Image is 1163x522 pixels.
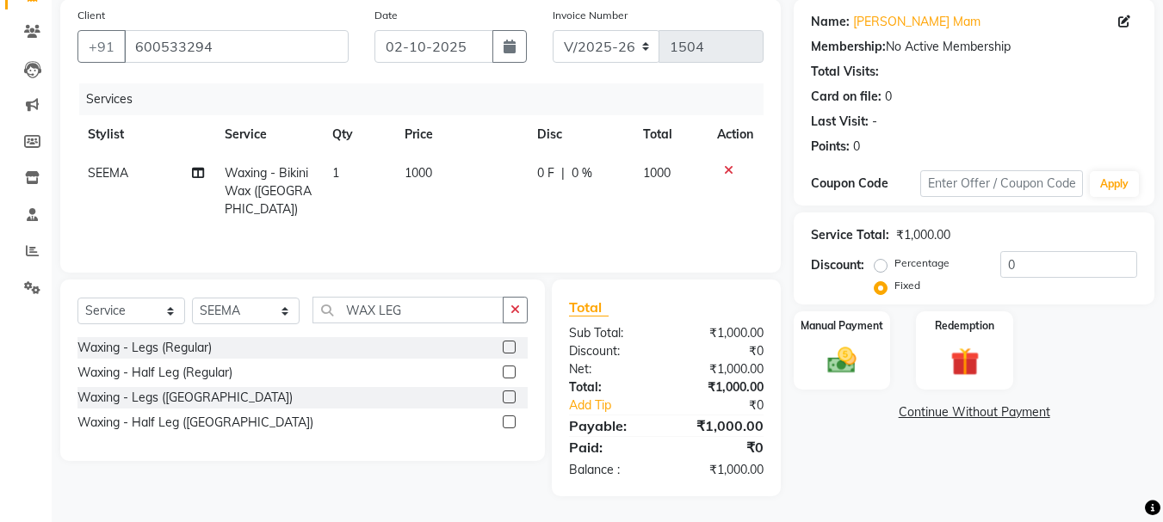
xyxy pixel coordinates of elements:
[666,342,776,360] div: ₹0
[885,88,892,106] div: 0
[553,8,628,23] label: Invoice Number
[872,113,877,131] div: -
[77,30,126,63] button: +91
[225,165,312,217] span: Waxing - Bikini Wax ([GEOGRAPHIC_DATA])
[894,278,920,293] label: Fixed
[920,170,1083,197] input: Enter Offer / Coupon Code
[77,414,313,432] div: Waxing - Half Leg ([GEOGRAPHIC_DATA])
[896,226,950,244] div: ₹1,000.00
[643,165,671,181] span: 1000
[666,461,776,479] div: ₹1,000.00
[374,8,398,23] label: Date
[666,378,776,396] div: ₹1,000.00
[394,115,527,154] th: Price
[811,63,879,81] div: Total Visits:
[666,437,776,458] div: ₹0
[527,115,633,154] th: Disc
[332,165,339,181] span: 1
[77,389,293,407] div: Waxing - Legs ([GEOGRAPHIC_DATA])
[707,115,764,154] th: Action
[556,396,684,415] a: Add Tip
[556,461,666,479] div: Balance :
[797,403,1151,421] a: Continue Without Payment
[666,360,776,378] div: ₹1,000.00
[666,415,776,436] div: ₹1,000.00
[811,38,886,56] div: Membership:
[312,297,504,323] input: Search or Scan
[811,113,869,131] div: Last Visit:
[633,115,708,154] th: Total
[556,415,666,436] div: Payable:
[811,256,864,274] div: Discount:
[556,324,666,342] div: Sub Total:
[819,344,865,377] img: _cash.svg
[88,165,128,181] span: SEEMA
[1090,171,1139,197] button: Apply
[77,8,105,23] label: Client
[79,83,776,115] div: Services
[214,115,322,154] th: Service
[801,318,883,334] label: Manual Payment
[77,364,232,382] div: Waxing - Half Leg (Regular)
[935,318,994,334] label: Redemption
[811,226,889,244] div: Service Total:
[894,255,950,271] label: Percentage
[77,115,214,154] th: Stylist
[811,138,850,156] div: Points:
[811,38,1137,56] div: No Active Membership
[77,339,212,357] div: Waxing - Legs (Regular)
[556,378,666,396] div: Total:
[811,175,919,193] div: Coupon Code
[853,138,860,156] div: 0
[322,115,393,154] th: Qty
[685,396,777,415] div: ₹0
[556,360,666,378] div: Net:
[556,437,666,458] div: Paid:
[853,13,981,31] a: [PERSON_NAME] Mam
[569,298,609,316] span: Total
[811,13,850,31] div: Name:
[572,164,592,182] span: 0 %
[124,30,349,63] input: Search by Name/Mobile/Email/Code
[537,164,554,182] span: 0 F
[405,165,432,181] span: 1000
[811,88,882,106] div: Card on file:
[556,342,666,360] div: Discount:
[666,324,776,342] div: ₹1,000.00
[942,344,988,379] img: _gift.svg
[561,164,565,182] span: |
